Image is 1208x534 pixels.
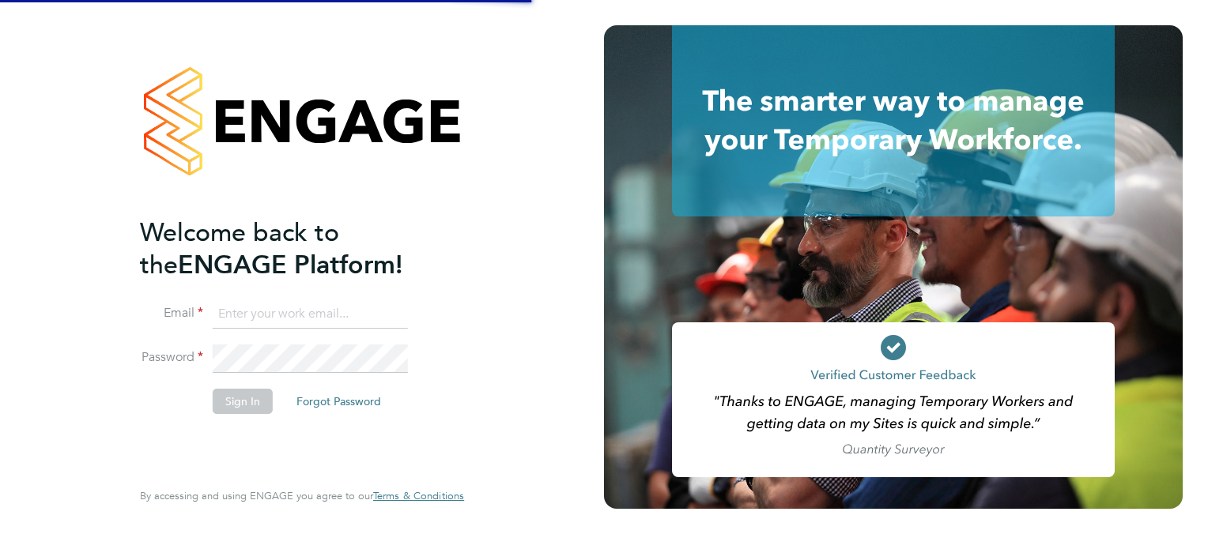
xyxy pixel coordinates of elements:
a: Terms & Conditions [373,490,464,502]
input: Enter your work email... [213,300,408,329]
label: Email [140,305,203,322]
span: By accessing and using ENGAGE you agree to our [140,489,464,502]
h2: ENGAGE Platform! [140,216,448,281]
button: Sign In [213,389,273,414]
span: Terms & Conditions [373,489,464,502]
button: Forgot Password [284,389,394,414]
label: Password [140,349,203,366]
span: Welcome back to the [140,217,339,280]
